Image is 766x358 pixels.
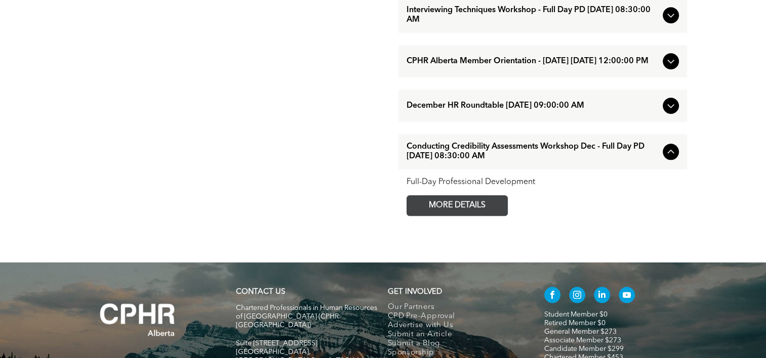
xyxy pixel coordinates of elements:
[388,312,523,321] a: CPD Pre-Approval
[544,328,617,335] a: General Member $273
[544,337,621,344] a: Associate Member $273
[544,320,606,327] a: Retired Member $0
[407,177,679,187] div: Full-Day Professional Development
[544,345,624,352] a: Candidate Member $299
[407,195,508,216] a: MORE DETAILS
[407,101,659,111] span: December HR Roundtable [DATE] 09:00:00 AM
[388,348,523,357] a: Sponsorship
[594,287,610,305] a: linkedin
[569,287,585,305] a: instagram
[236,340,317,347] span: Suite [STREET_ADDRESS]
[407,142,659,161] span: Conducting Credibility Assessments Workshop Dec - Full Day PD [DATE] 08:30:00 AM
[544,311,608,318] a: Student Member $0
[388,288,442,296] span: GET INVOLVED
[236,288,285,296] a: CONTACT US
[79,283,196,356] img: A white background with a few lines on it
[544,287,560,305] a: facebook
[407,57,659,66] span: CPHR Alberta Member Orientation - [DATE] [DATE] 12:00:00 PM
[388,321,523,330] a: Advertise with Us
[388,339,523,348] a: Submit a Blog
[388,303,523,312] a: Our Partners
[417,196,497,215] span: MORE DETAILS
[619,287,635,305] a: youtube
[407,6,659,25] span: Interviewing Techniques Workshop - Full Day PD [DATE] 08:30:00 AM
[236,304,377,329] span: Chartered Professionals in Human Resources of [GEOGRAPHIC_DATA] (CPHR [GEOGRAPHIC_DATA])
[388,330,523,339] a: Submit an Article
